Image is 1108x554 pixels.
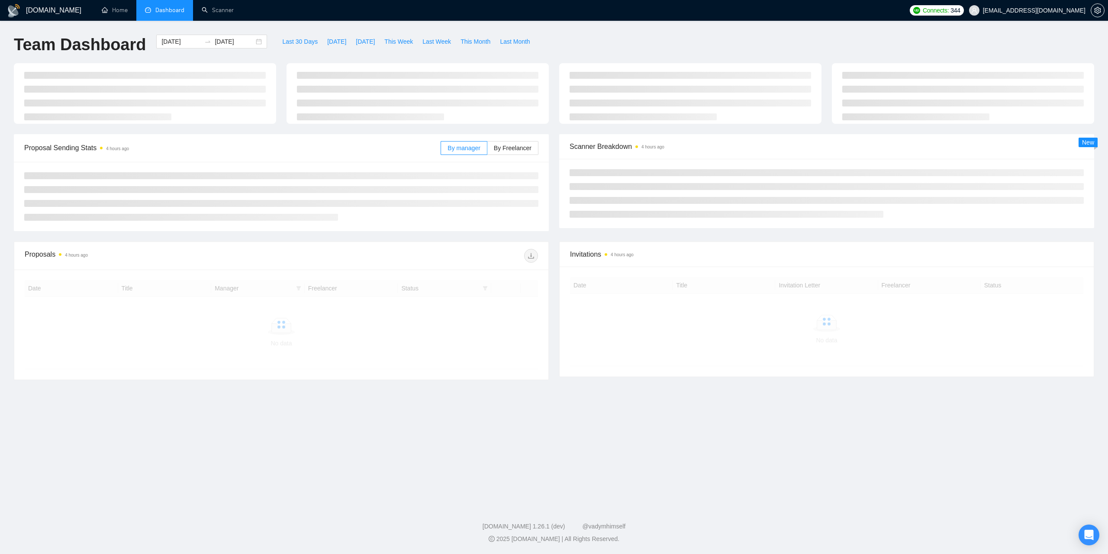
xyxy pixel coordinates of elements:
button: This Month [456,35,495,48]
time: 4 hours ago [611,252,634,257]
time: 4 hours ago [65,253,88,258]
button: [DATE] [351,35,380,48]
button: Last 30 Days [277,35,322,48]
span: Proposal Sending Stats [24,142,441,153]
span: Last Month [500,37,530,46]
a: @vadymhimself [582,523,625,530]
button: setting [1091,3,1105,17]
time: 4 hours ago [641,145,664,149]
span: By Freelancer [494,145,531,151]
time: 4 hours ago [106,146,129,151]
span: setting [1091,7,1104,14]
button: This Week [380,35,418,48]
span: This Week [384,37,413,46]
button: [DATE] [322,35,351,48]
span: Last Week [422,37,451,46]
span: swap-right [204,38,211,45]
img: upwork-logo.png [913,7,920,14]
a: searchScanner [202,6,234,14]
span: New [1082,139,1094,146]
span: This Month [461,37,490,46]
a: [DOMAIN_NAME] 1.26.1 (dev) [483,523,565,530]
div: Proposals [25,249,281,263]
span: [DATE] [327,37,346,46]
img: logo [7,4,21,18]
span: dashboard [145,7,151,13]
input: Start date [161,37,201,46]
button: Last Month [495,35,535,48]
span: Dashboard [155,6,184,14]
div: Open Intercom Messenger [1079,525,1099,545]
span: Connects: [923,6,949,15]
span: to [204,38,211,45]
span: Invitations [570,249,1083,260]
span: Last 30 Days [282,37,318,46]
div: 2025 [DOMAIN_NAME] | All Rights Reserved. [7,535,1101,544]
a: homeHome [102,6,128,14]
h1: Team Dashboard [14,35,146,55]
a: setting [1091,7,1105,14]
span: By manager [448,145,480,151]
span: [DATE] [356,37,375,46]
span: copyright [489,536,495,542]
button: Last Week [418,35,456,48]
span: user [971,7,977,13]
span: Scanner Breakdown [570,141,1084,152]
span: 344 [950,6,960,15]
input: End date [215,37,254,46]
